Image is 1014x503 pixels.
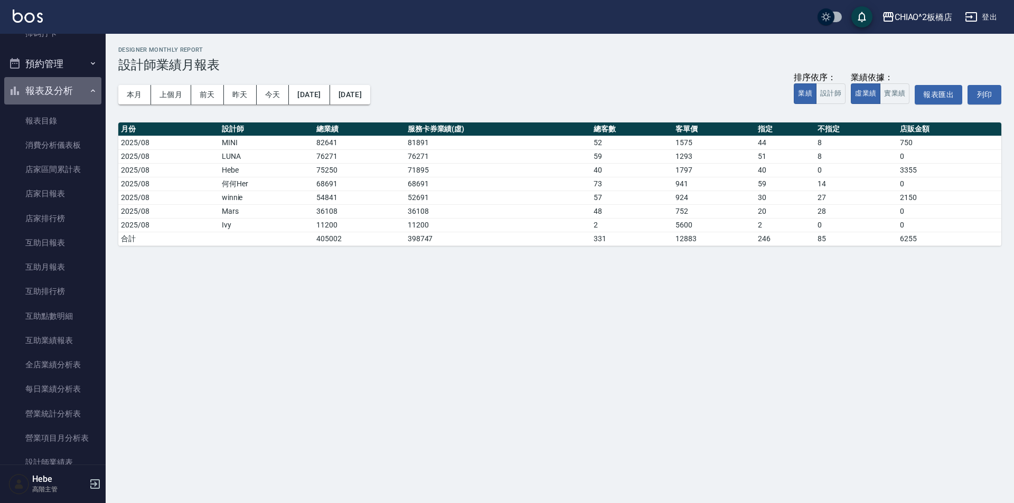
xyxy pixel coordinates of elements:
td: 5600 [673,218,755,232]
td: 2 [755,218,815,232]
td: 73 [591,177,673,191]
td: 30 [755,191,815,204]
button: 虛業績 [851,83,880,104]
td: 81891 [405,136,591,149]
div: 業績依據： [851,72,909,83]
td: 76271 [314,149,405,163]
td: 1575 [673,136,755,149]
td: 何何Her [219,177,314,191]
table: a dense table [118,122,1001,246]
td: 36108 [314,204,405,218]
td: 331 [591,232,673,245]
a: 報表目錄 [4,109,101,133]
a: 互助排行榜 [4,279,101,303]
a: 互助點數明細 [4,304,101,328]
td: 752 [673,204,755,218]
td: 76271 [405,149,591,163]
button: 實業績 [880,83,909,104]
button: [DATE] [330,85,370,105]
td: 75250 [314,163,405,177]
td: 2025/08 [118,149,219,163]
td: 6255 [897,232,1001,245]
th: 服務卡券業績(虛) [405,122,591,136]
h3: 設計師業績月報表 [118,58,1001,72]
td: 54841 [314,191,405,204]
a: 設計師業績表 [4,450,101,474]
td: 0 [897,177,1001,191]
a: 互助日報表 [4,231,101,255]
td: 12883 [673,232,755,245]
p: 高階主管 [32,485,86,494]
th: 月份 [118,122,219,136]
td: 2025/08 [118,218,219,232]
a: 消費分析儀表板 [4,133,101,157]
td: 44 [755,136,815,149]
td: 合計 [118,232,219,245]
td: 405002 [314,232,405,245]
button: [DATE] [289,85,330,105]
td: Hebe [219,163,314,177]
td: 52691 [405,191,591,204]
td: 82641 [314,136,405,149]
a: 掃碼打卡 [4,21,101,45]
td: 0 [897,218,1001,232]
button: 昨天 [224,85,257,105]
button: 前天 [191,85,224,105]
td: 27 [815,191,897,204]
td: 1797 [673,163,755,177]
td: 2025/08 [118,163,219,177]
td: 40 [755,163,815,177]
button: CHIAO^2板橋店 [878,6,957,28]
a: 每日業績分析表 [4,377,101,401]
td: 0 [897,204,1001,218]
td: LUNA [219,149,314,163]
button: 設計師 [816,83,846,104]
button: 上個月 [151,85,191,105]
div: CHIAO^2板橋店 [895,11,953,24]
button: 列印 [968,85,1001,105]
th: 不指定 [815,122,897,136]
td: 36108 [405,204,591,218]
th: 指定 [755,122,815,136]
td: 57 [591,191,673,204]
a: 營業統計分析表 [4,402,101,426]
button: 報表及分析 [4,77,101,105]
td: 85 [815,232,897,245]
td: 52 [591,136,673,149]
td: 3355 [897,163,1001,177]
td: 14 [815,177,897,191]
img: Person [8,473,30,495]
button: 今天 [257,85,289,105]
h2: Designer Monthly Report [118,46,1001,53]
td: 68691 [314,177,405,191]
td: 398747 [405,232,591,245]
td: 2025/08 [118,177,219,191]
a: 互助月報表 [4,255,101,279]
td: 750 [897,136,1001,149]
td: MINI [219,136,314,149]
button: 報表匯出 [915,85,962,105]
td: 941 [673,177,755,191]
td: 2150 [897,191,1001,204]
td: 48 [591,204,673,218]
td: Mars [219,204,314,218]
a: 店家排行榜 [4,206,101,231]
td: 246 [755,232,815,245]
td: 11200 [405,218,591,232]
td: 2 [591,218,673,232]
div: 排序依序： [794,72,846,83]
th: 客單價 [673,122,755,136]
th: 總客數 [591,122,673,136]
td: 59 [755,177,815,191]
td: 59 [591,149,673,163]
a: 店家日報表 [4,182,101,206]
td: Ivy [219,218,314,232]
td: 0 [897,149,1001,163]
th: 店販金額 [897,122,1001,136]
td: 1293 [673,149,755,163]
th: 設計師 [219,122,314,136]
td: 11200 [314,218,405,232]
td: 0 [815,163,897,177]
td: 68691 [405,177,591,191]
